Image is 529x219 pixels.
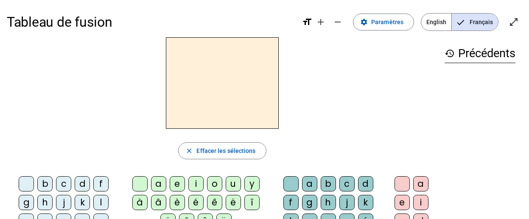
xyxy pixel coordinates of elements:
div: ê [207,195,222,210]
div: l [93,195,109,210]
mat-icon: open_in_full [509,17,519,27]
button: Entrer en plein écran [505,14,522,30]
div: j [56,195,71,210]
div: c [339,176,355,191]
div: a [302,176,317,191]
div: o [207,176,222,191]
span: English [421,14,451,30]
button: Augmenter la taille de la police [312,14,329,30]
div: e [395,195,410,210]
div: e [170,176,185,191]
mat-icon: close [185,147,193,155]
div: u [226,176,241,191]
div: k [75,195,90,210]
div: k [358,195,373,210]
div: b [37,176,53,191]
h3: Précédents [445,44,515,63]
mat-icon: settings [360,18,368,26]
div: f [93,176,109,191]
div: â [151,195,166,210]
div: d [75,176,90,191]
mat-icon: history [445,48,455,58]
div: g [302,195,317,210]
button: Paramètres [353,14,414,30]
h1: Tableau de fusion [7,8,295,36]
div: î [244,195,260,210]
mat-icon: remove [333,17,343,27]
mat-icon: add [316,17,326,27]
div: i [188,176,204,191]
div: c [56,176,71,191]
div: è [170,195,185,210]
button: Diminuer la taille de la police [329,14,346,30]
span: Effacer les sélections [196,146,255,156]
div: ë [226,195,241,210]
div: é [188,195,204,210]
mat-button-toggle-group: Language selection [421,13,498,31]
div: h [37,195,53,210]
div: a [413,176,428,191]
div: y [244,176,260,191]
div: à [132,195,148,210]
div: i [413,195,428,210]
mat-icon: format_size [302,17,312,27]
div: g [19,195,34,210]
div: j [339,195,355,210]
span: Français [452,14,498,30]
div: b [321,176,336,191]
button: Effacer les sélections [178,142,266,159]
div: a [151,176,166,191]
span: Paramètres [371,17,403,27]
div: d [358,176,373,191]
div: h [321,195,336,210]
div: f [283,195,299,210]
